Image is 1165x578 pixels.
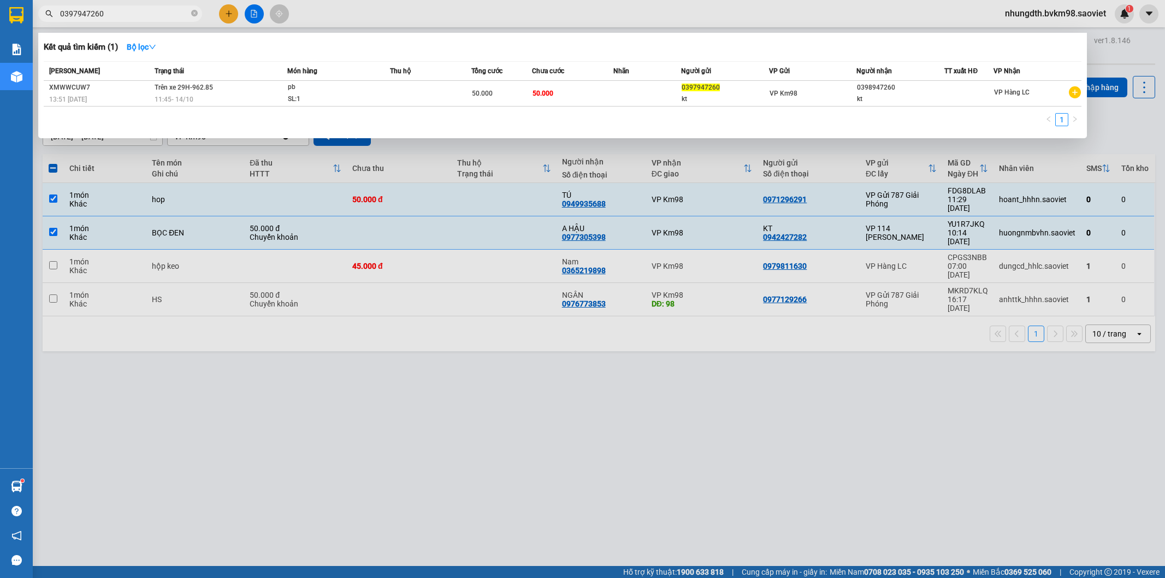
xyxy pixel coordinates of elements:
[533,90,553,97] span: 50.000
[21,479,24,482] sup: 1
[994,89,1030,96] span: VP Hàng LC
[1069,86,1081,98] span: plus-circle
[287,67,317,75] span: Món hàng
[857,82,944,93] div: 0398947260
[44,42,118,53] h3: Kết quả tìm kiếm ( 1 )
[471,67,502,75] span: Tổng cước
[682,84,720,91] span: 0397947260
[1056,114,1068,126] a: 1
[155,67,184,75] span: Trạng thái
[1068,113,1081,126] button: right
[1042,113,1055,126] li: Previous Page
[118,38,165,56] button: Bộ lọcdown
[155,84,213,91] span: Trên xe 29H-962.85
[681,67,711,75] span: Người gửi
[11,481,22,492] img: warehouse-icon
[472,90,493,97] span: 50.000
[49,96,87,103] span: 13:51 [DATE]
[149,43,156,51] span: down
[60,8,189,20] input: Tìm tên, số ĐT hoặc mã đơn
[1045,116,1052,122] span: left
[11,530,22,541] span: notification
[11,506,22,516] span: question-circle
[390,67,411,75] span: Thu hộ
[532,67,564,75] span: Chưa cước
[191,9,198,19] span: close-circle
[1042,113,1055,126] button: left
[1068,113,1081,126] li: Next Page
[191,10,198,16] span: close-circle
[1055,113,1068,126] li: 1
[11,555,22,565] span: message
[682,93,768,105] div: kt
[769,67,790,75] span: VP Gửi
[856,67,892,75] span: Người nhận
[49,67,100,75] span: [PERSON_NAME]
[11,44,22,55] img: solution-icon
[155,96,193,103] span: 11:45 - 14/10
[613,67,629,75] span: Nhãn
[45,10,53,17] span: search
[127,43,156,51] strong: Bộ lọc
[993,67,1020,75] span: VP Nhận
[1072,116,1078,122] span: right
[9,7,23,23] img: logo-vxr
[944,67,978,75] span: TT xuất HĐ
[288,81,370,93] div: pb
[49,82,151,93] div: XMWWCUW7
[770,90,797,97] span: VP Km98
[288,93,370,105] div: SL: 1
[857,93,944,105] div: kt
[11,71,22,82] img: warehouse-icon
